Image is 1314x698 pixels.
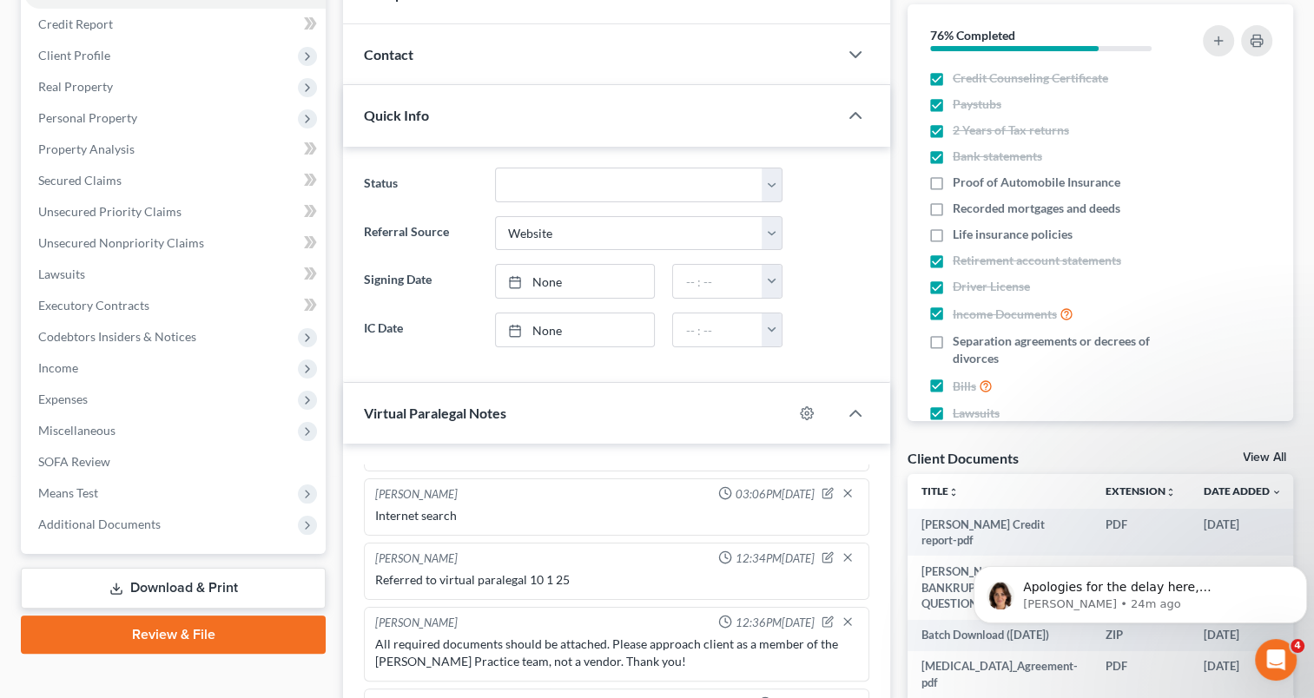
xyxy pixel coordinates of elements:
[275,582,303,594] span: Help
[38,454,110,469] span: SOFA Review
[25,510,322,543] div: Amendments
[182,262,242,280] div: • 24m ago
[953,333,1182,367] span: Separation agreements or decrees of divorces
[36,395,141,413] span: Search for help
[953,122,1069,139] span: 2 Years of Tax returns
[36,219,312,237] div: Recent message
[36,337,290,355] div: We typically reply in a few hours
[24,165,326,196] a: Secured Claims
[38,298,149,313] span: Executory Contracts
[38,485,98,500] span: Means Test
[36,245,70,280] img: Profile image for Emma
[232,538,347,608] button: Help
[1271,487,1282,497] i: expand_more
[116,538,231,608] button: Messages
[38,517,161,531] span: Additional Documents
[953,200,1120,217] span: Recorded mortgages and deeds
[355,216,485,251] label: Referral Source
[1106,484,1176,497] a: Extensionunfold_more
[38,267,85,281] span: Lawsuits
[496,313,655,346] a: None
[35,153,313,182] p: How can we help?
[364,46,413,63] span: Contact
[24,259,326,290] a: Lawsuits
[375,507,858,524] div: Internet search
[953,405,1000,422] span: Lawsuits
[36,517,291,536] div: Amendments
[953,69,1108,87] span: Credit Counseling Certificate
[375,486,458,504] div: [PERSON_NAME]
[21,568,326,609] a: Download & Print
[355,168,485,202] label: Status
[375,571,858,589] div: Referred to virtual paralegal 10 1 25
[38,16,113,31] span: Credit Report
[38,110,137,125] span: Personal Property
[38,392,88,406] span: Expenses
[736,550,815,567] span: 12:34PM[DATE]
[38,204,182,219] span: Unsecured Priority Claims
[24,446,326,477] a: SOFA Review
[953,226,1073,243] span: Life insurance policies
[355,313,485,347] label: IC Date
[36,319,290,337] div: Send us a message
[38,235,204,250] span: Unsecured Nonpriority Claims
[35,37,151,56] img: logo
[38,582,77,594] span: Home
[38,48,110,63] span: Client Profile
[21,616,326,654] a: Review & File
[24,290,326,321] a: Executory Contracts
[1204,484,1282,497] a: Date Added expand_more
[375,615,458,632] div: [PERSON_NAME]
[24,196,326,227] a: Unsecured Priority Claims
[1092,509,1190,556] td: PDF
[24,9,326,40] a: Credit Report
[673,265,763,298] input: -- : --
[18,230,329,294] div: Profile image for EmmaApologies for the delay here, [PERSON_NAME]. I just followed up again with ...
[38,173,122,188] span: Secured Claims
[17,204,330,295] div: Recent messageProfile image for EmmaApologies for the delay here, [PERSON_NAME]. I just followed ...
[496,265,655,298] a: None
[364,405,506,421] span: Virtual Paralegal Notes
[375,635,858,670] div: All required documents should be attached. Please approach client as a member of the [PERSON_NAME...
[953,252,1121,269] span: Retirement account statements
[1190,509,1296,556] td: [DATE]
[355,264,485,299] label: Signing Date
[736,615,815,631] span: 12:36PM[DATE]
[38,423,116,438] span: Miscellaneous
[375,550,458,568] div: [PERSON_NAME]
[38,329,196,344] span: Codebtors Insiders & Notices
[908,509,1092,556] td: [PERSON_NAME] Credit report-pdf
[56,50,319,150] span: Apologies for the delay here, [PERSON_NAME]. I just followed up again with the paralegal we assig...
[35,123,313,153] p: Hi there!
[1243,451,1286,464] a: View All
[1165,487,1176,497] i: unfold_more
[908,620,1092,651] td: Batch Download ([DATE])
[1291,639,1304,653] span: 4
[25,386,322,421] button: Search for help
[953,306,1057,323] span: Income Documents
[25,428,322,478] div: Statement of Financial Affairs - Payments Made in the Last 90 days
[38,142,135,156] span: Property Analysis
[56,67,319,82] p: Message from Emma, sent 24m ago
[967,530,1314,651] iframe: Intercom notifications message
[36,435,291,471] div: Statement of Financial Affairs - Payments Made in the Last 90 days
[17,304,330,370] div: Send us a messageWe typically reply in a few hours
[948,487,959,497] i: unfold_more
[673,313,763,346] input: -- : --
[77,262,178,280] div: [PERSON_NAME]
[736,486,815,503] span: 03:06PM[DATE]
[38,360,78,375] span: Income
[219,28,254,63] img: Profile image for James
[186,28,221,63] img: Profile image for Lindsey
[953,148,1042,165] span: Bank statements
[921,484,959,497] a: Titleunfold_more
[908,449,1019,467] div: Client Documents
[36,485,291,504] div: Attorney's Disclosure of Compensation
[252,28,287,63] img: Profile image for Emma
[364,107,429,123] span: Quick Info
[25,478,322,510] div: Attorney's Disclosure of Compensation
[24,134,326,165] a: Property Analysis
[953,95,1001,113] span: Paystubs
